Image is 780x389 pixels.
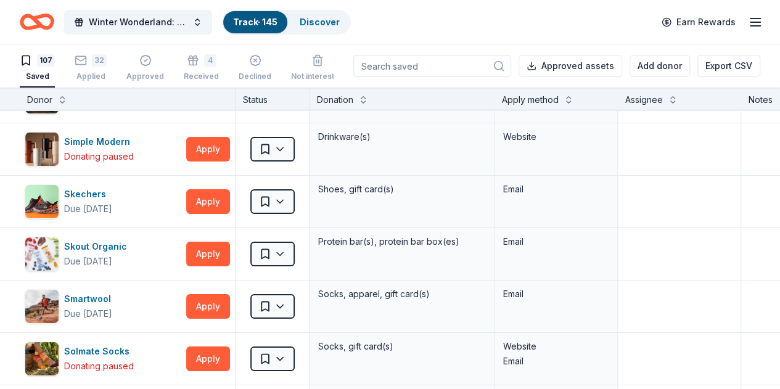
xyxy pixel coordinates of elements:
[317,181,486,198] div: Shoes, gift card(s)
[291,72,344,81] div: Not interested
[64,202,112,216] div: Due [DATE]
[353,55,511,77] input: Search saved
[37,54,55,67] div: 107
[64,134,135,149] div: Simple Modern
[186,294,230,319] button: Apply
[291,49,344,88] button: Not interested
[503,129,609,144] div: Website
[25,342,59,375] img: Image for Solmate Socks
[317,92,353,107] div: Donation
[317,233,486,250] div: Protein bar(s), protein bar box(es)
[239,72,271,81] div: Declined
[654,11,743,33] a: Earn Rewards
[502,92,559,107] div: Apply method
[317,285,486,303] div: Socks, apparel, gift card(s)
[64,10,212,35] button: Winter Wonderland: School Literacy Parent Night
[184,49,219,88] button: 4Received
[20,49,55,88] button: 107Saved
[27,92,52,107] div: Donor
[75,72,107,81] div: Applied
[64,254,112,269] div: Due [DATE]
[186,189,230,214] button: Apply
[126,72,164,81] div: Approved
[317,338,486,355] div: Socks, gift card(s)
[300,17,340,27] a: Discover
[503,234,609,249] div: Email
[64,359,134,374] div: Donating paused
[64,306,112,321] div: Due [DATE]
[64,149,134,164] div: Donating paused
[25,132,181,166] button: Image for Simple ModernSimple ModernDonating paused
[222,10,351,35] button: Track· 145Discover
[64,187,112,202] div: Skechers
[25,237,59,271] img: Image for Skout Organic
[519,55,622,77] button: Approved assets
[630,55,690,77] button: Add donor
[186,242,230,266] button: Apply
[184,72,219,81] div: Received
[25,289,181,324] button: Image for SmartwoolSmartwoolDue [DATE]
[503,182,609,197] div: Email
[25,185,59,218] img: Image for Skechers
[25,184,181,219] button: Image for SkechersSkechersDue [DATE]
[64,292,116,306] div: Smartwool
[75,49,107,88] button: 32Applied
[186,137,230,162] button: Apply
[20,7,54,36] a: Home
[126,49,164,88] button: Approved
[204,54,216,67] div: 4
[89,15,187,30] span: Winter Wonderland: School Literacy Parent Night
[317,128,486,145] div: Drinkware(s)
[233,17,277,27] a: Track· 145
[64,344,134,359] div: Solmate Socks
[64,239,132,254] div: Skout Organic
[25,290,59,323] img: Image for Smartwool
[625,92,663,107] div: Assignee
[25,237,181,271] button: Image for Skout OrganicSkout OrganicDue [DATE]
[503,287,609,301] div: Email
[20,72,55,81] div: Saved
[92,54,107,67] div: 32
[25,342,181,376] button: Image for Solmate SocksSolmate SocksDonating paused
[186,346,230,371] button: Apply
[697,55,760,77] button: Export CSV
[749,92,773,107] div: Notes
[503,339,609,354] div: Website
[239,49,271,88] button: Declined
[25,133,59,166] img: Image for Simple Modern
[236,88,310,110] div: Status
[503,354,609,369] div: Email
